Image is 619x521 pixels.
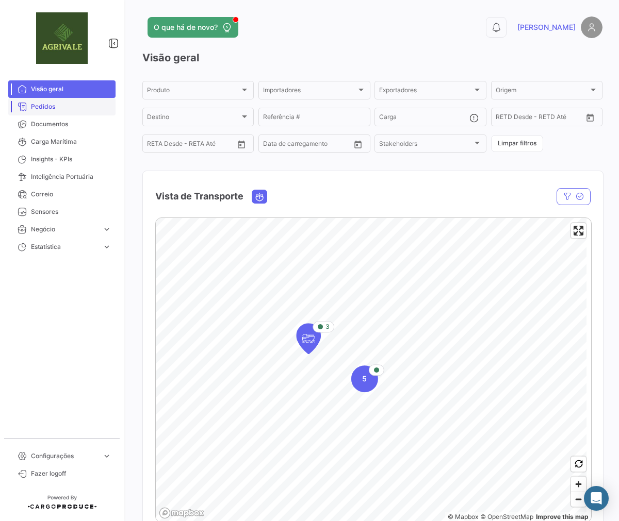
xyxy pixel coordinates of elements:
[480,513,533,520] a: OpenStreetMap
[31,225,98,234] span: Negócio
[571,492,586,507] button: Zoom out
[31,190,111,199] span: Correio
[522,115,563,122] input: Até
[252,190,267,203] button: Ocean
[263,88,356,95] span: Importadores
[296,324,321,355] div: Map marker
[8,115,116,133] a: Documentos
[379,88,472,95] span: Exportadores
[496,115,514,122] input: Desde
[571,492,586,507] span: Zoom out
[491,135,543,152] button: Limpar filtros
[234,137,249,152] button: Open calendar
[8,98,116,115] a: Pedidos
[571,477,586,492] button: Zoom in
[31,469,111,478] span: Fazer logoff
[148,17,238,38] button: O que há de novo?
[496,88,589,95] span: Origem
[581,16,602,38] img: placeholder-user.png
[584,486,609,511] div: Abrir Intercom Messenger
[31,102,111,111] span: Pedidos
[31,172,111,181] span: Inteligência Portuária
[147,88,240,95] span: Produto
[8,203,116,221] a: Sensores
[8,80,116,98] a: Visão geral
[155,189,243,204] h4: Vista de Transporte
[36,12,88,64] img: fe574793-62e2-4044-a149-c09beef10e0e.png
[8,168,116,186] a: Inteligência Portuária
[102,451,111,461] span: expand_more
[8,186,116,203] a: Correio
[31,242,98,251] span: Estatística
[159,507,204,519] a: Mapbox logo
[102,242,111,251] span: expand_more
[582,110,598,125] button: Open calendar
[31,451,98,461] span: Configurações
[31,155,111,164] span: Insights - KPIs
[8,133,116,150] a: Carga Marítima
[536,513,589,520] a: Map feedback
[31,120,111,129] span: Documentos
[571,223,586,238] button: Enter fullscreen
[362,374,367,384] span: 5
[142,51,602,65] h3: Visão geral
[263,142,282,149] input: Desde
[289,142,330,149] input: Até
[147,115,240,122] span: Destino
[517,22,576,32] span: [PERSON_NAME]
[350,137,366,152] button: Open calendar
[31,85,111,94] span: Visão geral
[31,137,111,146] span: Carga Marítima
[154,22,218,32] span: O que há de novo?
[31,207,111,216] span: Sensores
[379,142,472,149] span: Stakeholders
[147,142,166,149] input: Desde
[325,323,330,332] span: 3
[448,513,478,520] a: Mapbox
[102,225,111,234] span: expand_more
[351,365,378,392] div: Map marker
[8,150,116,168] a: Insights - KPIs
[173,142,214,149] input: Até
